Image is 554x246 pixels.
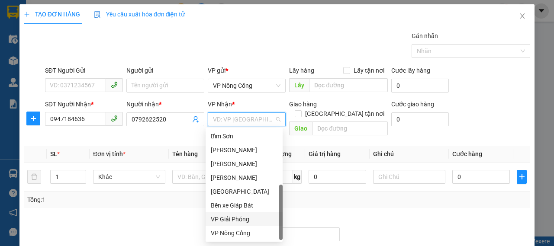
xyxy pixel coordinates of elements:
span: user-add [192,116,199,123]
input: Ghi Chú [373,170,445,184]
div: SĐT Người Gửi [45,66,123,75]
span: Cước hàng [452,150,482,157]
div: [GEOGRAPHIC_DATA] [211,187,277,196]
div: Bỉm Sơn [206,129,283,143]
div: [PERSON_NAME] [211,173,277,182]
div: VP Giải Phóng [211,214,277,224]
div: Hà Trung [206,143,283,157]
span: Lấy [289,78,309,92]
div: VP Nông Cống [211,228,277,238]
div: SĐT Người Nhận [45,99,123,109]
div: Tổng: 1 [27,195,215,204]
span: Giao hàng [289,101,317,108]
label: Gán nhãn [412,32,438,39]
span: Lấy tận nơi [350,66,388,75]
span: plus [27,115,40,122]
div: Người nhận [126,99,204,109]
span: TẠO ĐƠN HÀNG [24,11,80,18]
span: plus [24,11,30,17]
input: Cước lấy hàng [391,79,449,93]
span: Đơn vị tính [93,150,126,157]
label: Cước giao hàng [391,101,434,108]
div: Thái Nguyên [206,157,283,171]
span: Lấy hàng [289,67,314,74]
div: [PERSON_NAME] [211,159,277,169]
button: delete [27,170,41,184]
div: [PERSON_NAME] [211,145,277,155]
div: Bến xe Giáp Bát [211,201,277,210]
span: Yêu cầu xuất hóa đơn điện tử [94,11,185,18]
input: Dọc đường [309,78,387,92]
span: VP Nhận [208,101,232,108]
span: Giá trị hàng [309,150,341,157]
input: VD: Bàn, Ghế [172,170,245,184]
button: Close [510,4,535,29]
div: Bến xe Giáp Bát [206,198,283,212]
span: Tên hàng [172,150,198,157]
span: VP Nông Cống [213,79,280,92]
span: [GEOGRAPHIC_DATA] tận nơi [302,109,388,118]
span: close [519,13,526,19]
div: VP Giải Phóng [206,212,283,226]
img: icon [94,11,101,18]
span: Khác [98,170,160,183]
span: plus [517,173,526,180]
button: plus [26,112,40,125]
input: 0 [309,170,366,184]
span: Giao [289,121,312,135]
div: Người gửi [126,66,204,75]
span: SL [50,150,57,157]
div: Bắc Ninh [206,185,283,198]
div: Như Thanh [206,171,283,185]
div: VP Nông Cống [206,226,283,240]
div: VP gửi [208,66,286,75]
th: Ghi chú [370,146,449,163]
input: Dọc đường [312,121,387,135]
span: phone [111,115,118,122]
input: Cước giao hàng [391,112,449,126]
div: Bỉm Sơn [211,131,277,141]
label: Cước lấy hàng [391,67,430,74]
span: phone [111,81,118,88]
span: kg [293,170,302,184]
button: plus [517,170,527,184]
